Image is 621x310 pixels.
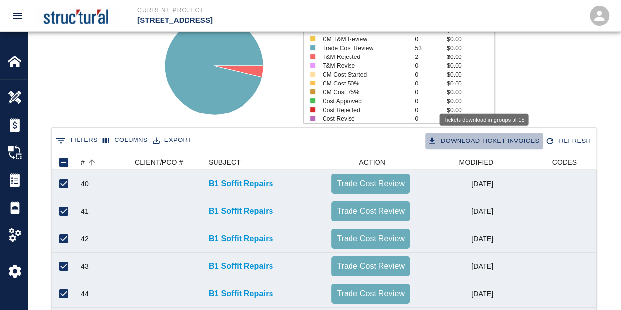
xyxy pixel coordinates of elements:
p: 0 [415,97,447,106]
div: SUBJECT [204,154,326,170]
p: $0.00 [447,53,494,61]
p: Trade Cost Review [335,260,406,272]
p: 0 [415,88,447,97]
div: [DATE] [415,253,498,280]
div: [DATE] [415,170,498,197]
p: $0.00 [447,106,494,114]
p: [STREET_ADDRESS] [137,15,364,26]
div: ACTION [326,154,415,170]
p: $0.00 [447,79,494,88]
p: CM Cost 50% [323,79,406,88]
p: $0.00 [447,44,494,53]
p: 0 [415,61,447,70]
p: 0 [415,106,447,114]
p: Cost Rejected [323,106,406,114]
div: 44 [81,289,89,299]
div: CODES [552,154,577,170]
p: $0.00 [447,61,494,70]
p: $0.00 [447,35,494,44]
p: Trade Cost Review [335,233,406,245]
p: 2 [415,53,447,61]
div: Refresh the list [543,133,594,150]
p: Cost Revise [323,114,406,123]
div: [DATE] [415,197,498,225]
div: # [76,154,130,170]
div: Tickets download in groups of 15 [439,113,528,126]
p: 0 [415,79,447,88]
p: CM Cost 75% [323,88,406,97]
p: 0 [415,114,447,123]
div: [DATE] [415,225,498,253]
p: $0.00 [447,88,494,97]
div: # [81,154,85,170]
p: T&M Rejected [323,53,406,61]
p: Cost Approved [323,97,406,106]
p: $0.00 [447,97,494,106]
p: Trade Cost Review [323,44,406,53]
a: B1 Soffit Repairs [209,260,273,272]
div: 42 [81,234,89,244]
div: CLIENT/PCO # [135,154,183,170]
p: $0.00 [447,70,494,79]
p: 53 [415,44,447,53]
a: B1 Soffit Repairs [209,178,273,190]
p: Trade Cost Review [335,205,406,217]
button: Refresh [543,133,594,150]
div: CODES [498,154,582,170]
button: Select columns [100,133,150,148]
p: 0 [415,70,447,79]
p: CM Cost Started [323,70,406,79]
p: Current Project [137,6,364,15]
p: 0 [415,35,447,44]
button: Show filters [54,133,100,148]
div: 40 [81,179,89,189]
button: open drawer [6,4,29,28]
div: 43 [81,261,89,271]
div: 41 [81,206,89,216]
div: [DATE] [415,280,498,308]
div: SUBJECT [209,154,241,170]
div: CLIENT/PCO # [130,154,204,170]
button: Export [150,133,194,148]
div: MODIFIED [415,154,498,170]
iframe: Chat Widget [572,263,621,310]
p: CM T&M Review [323,35,406,44]
button: Download Ticket Invoices [425,133,543,150]
p: Trade Cost Review [335,178,406,190]
div: Tickets download in groups of 15 [425,133,543,150]
button: Sort [85,155,99,169]
a: B1 Soffit Repairs [209,233,273,245]
a: B1 Soffit Repairs [209,288,273,300]
div: MODIFIED [459,154,493,170]
img: Structural Preservation Systems, LLC [35,4,118,28]
div: ACTION [359,154,385,170]
a: B1 Soffit Repairs [209,205,273,217]
p: Trade Cost Review [335,288,406,300]
p: T&M Revise [323,61,406,70]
